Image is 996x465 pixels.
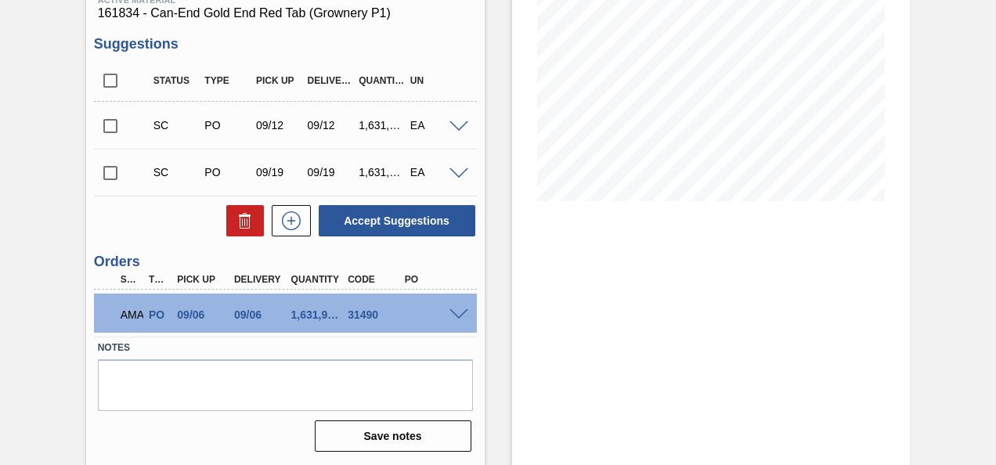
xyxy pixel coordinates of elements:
div: Suggestion Created [150,119,204,132]
h3: Orders [94,254,477,270]
div: Accept Suggestions [311,204,477,238]
div: Status [150,75,204,86]
p: AMA [121,308,139,321]
div: EA [406,119,461,132]
div: Purchase order [200,119,255,132]
div: Delivery [304,75,359,86]
div: 09/12/2025 [252,119,307,132]
div: Delete Suggestions [218,205,264,236]
div: New suggestion [264,205,311,236]
div: Step [117,274,143,285]
div: 09/12/2025 [304,119,359,132]
div: Pick up [173,274,234,285]
div: 09/06/2025 [230,308,291,321]
h3: Suggestions [94,36,477,52]
div: Delivery [230,274,291,285]
div: 09/19/2025 [304,166,359,178]
div: Pick up [252,75,307,86]
div: Awaiting Manager Approval [117,297,143,332]
div: 09/06/2025 [173,308,234,321]
div: 1,631,960.000 [355,119,410,132]
div: EA [406,166,461,178]
div: 1,631,960.000 [355,166,410,178]
div: PO [401,274,462,285]
div: Quantity [355,75,410,86]
button: Accept Suggestions [319,205,475,236]
div: Suggestion Created [150,166,204,178]
span: 161834 - Can-End Gold End Red Tab (Grownery P1) [98,6,473,20]
button: Save notes [315,420,471,452]
div: Type [145,274,171,285]
div: Code [344,274,405,285]
div: 31490 [344,308,405,321]
div: 09/19/2025 [252,166,307,178]
div: Purchase order [145,308,171,321]
div: UN [406,75,461,86]
div: Type [200,75,255,86]
label: Notes [98,337,473,359]
div: Purchase order [200,166,255,178]
div: Quantity [287,274,348,285]
div: 1,631,960.000 [287,308,348,321]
